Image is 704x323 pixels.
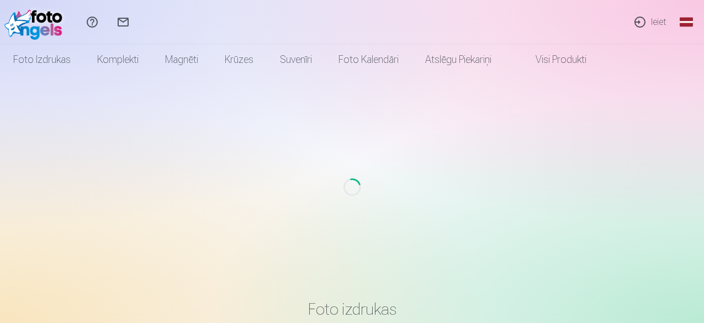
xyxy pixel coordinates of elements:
[325,44,412,75] a: Foto kalendāri
[4,4,68,40] img: /fa1
[412,44,505,75] a: Atslēgu piekariņi
[211,44,267,75] a: Krūzes
[30,299,675,319] h3: Foto izdrukas
[505,44,600,75] a: Visi produkti
[267,44,325,75] a: Suvenīri
[84,44,152,75] a: Komplekti
[152,44,211,75] a: Magnēti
